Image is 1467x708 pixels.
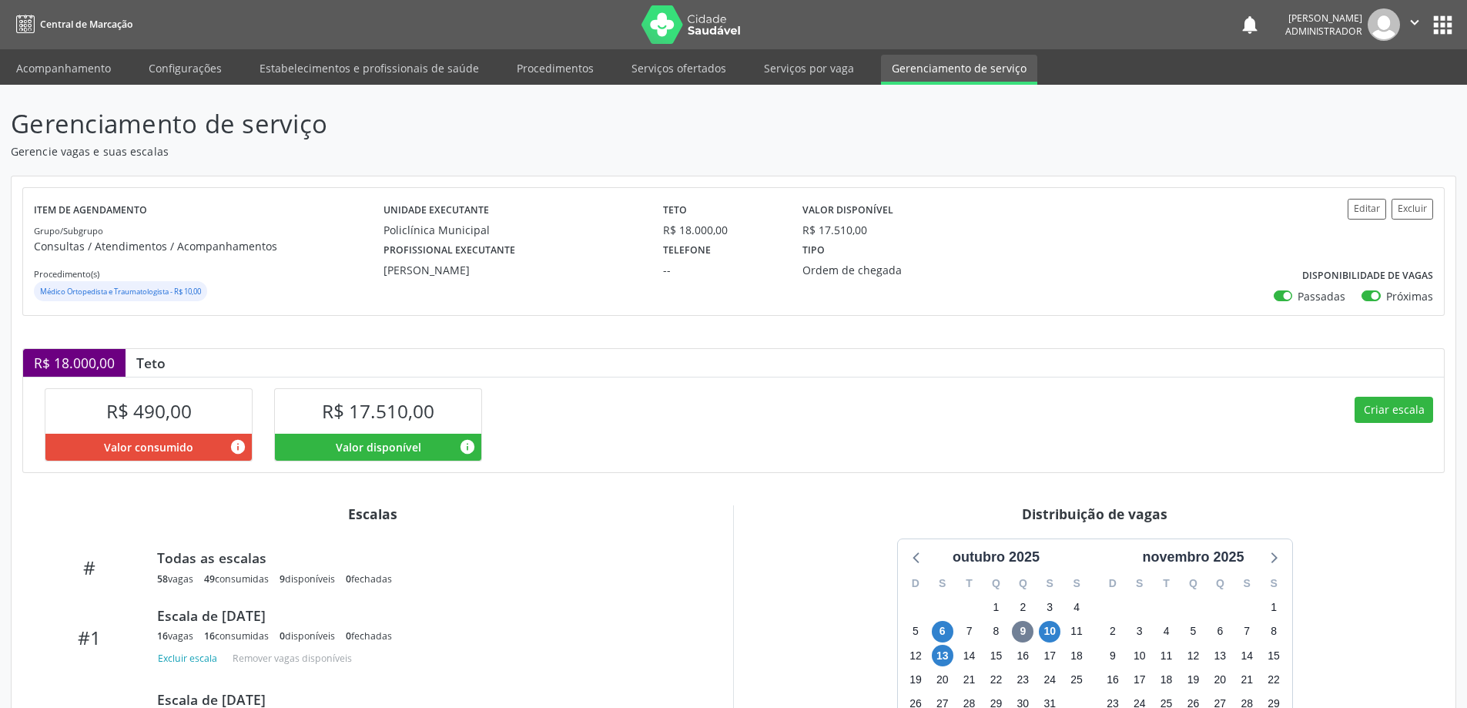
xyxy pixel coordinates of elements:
[905,669,926,690] span: domingo, 19 de outubro de 2025
[1129,669,1150,690] span: segunda-feira, 17 de novembro de 2025
[1261,572,1288,596] div: S
[1400,8,1429,41] button: 
[40,18,132,31] span: Central de Marcação
[745,505,1445,522] div: Distribuição de vagas
[1156,669,1177,690] span: terça-feira, 18 de novembro de 2025
[11,143,1023,159] p: Gerencie vagas e suas escalas
[1039,645,1060,666] span: sexta-feira, 17 de outubro de 2025
[1236,621,1258,643] span: sexta-feira, 7 de novembro de 2025
[1263,669,1284,690] span: sábado, 22 de novembro de 2025
[157,572,168,586] span: 58
[1012,669,1033,690] span: quinta-feira, 23 de outubro de 2025
[1039,669,1060,690] span: sexta-feira, 24 de outubro de 2025
[1102,669,1124,690] span: domingo, 16 de novembro de 2025
[249,55,490,82] a: Estabelecimentos e profissionais de saúde
[1429,12,1456,39] button: apps
[34,268,99,280] small: Procedimento(s)
[1263,597,1284,619] span: sábado, 1 de novembro de 2025
[1066,669,1087,690] span: sábado, 25 de outubro de 2025
[1037,572,1063,596] div: S
[33,626,146,649] div: #1
[959,669,980,690] span: terça-feira, 21 de outubro de 2025
[34,225,103,237] small: Grupo/Subgrupo
[1298,288,1345,304] label: Passadas
[322,398,434,424] span: R$ 17.510,00
[1392,199,1433,220] button: Excluir
[802,238,825,262] label: Tipo
[1066,645,1087,666] span: sábado, 18 de outubro de 2025
[346,629,351,643] span: 0
[1012,621,1033,643] span: quinta-feira, 9 de outubro de 2025
[802,222,867,238] div: R$ 17.510,00
[1355,397,1433,423] button: Criar escala
[280,572,285,586] span: 9
[1368,8,1400,41] img: img
[1239,14,1261,35] button: notifications
[157,629,168,643] span: 16
[1156,645,1177,666] span: terça-feira, 11 de novembro de 2025
[932,645,953,666] span: segunda-feira, 13 de outubro de 2025
[802,262,990,278] div: Ordem de chegada
[11,105,1023,143] p: Gerenciamento de serviço
[23,349,126,377] div: R$ 18.000,00
[932,621,953,643] span: segunda-feira, 6 de outubro de 2025
[663,238,711,262] label: Telefone
[1209,645,1231,666] span: quinta-feira, 13 de novembro de 2025
[40,287,201,297] small: Médico Ortopedista e Traumatologista - R$ 10,00
[22,505,722,522] div: Escalas
[663,222,781,238] div: R$ 18.000,00
[280,629,335,643] div: disponíveis
[1234,572,1261,596] div: S
[985,645,1006,666] span: quarta-feira, 15 de outubro de 2025
[1236,645,1258,666] span: sexta-feira, 14 de novembro de 2025
[1066,621,1087,643] span: sábado, 11 de outubro de 2025
[157,648,223,669] button: Excluir escala
[1182,645,1204,666] span: quarta-feira, 12 de novembro de 2025
[383,238,515,262] label: Profissional executante
[985,621,1006,643] span: quarta-feira, 8 de outubro de 2025
[1182,669,1204,690] span: quarta-feira, 19 de novembro de 2025
[959,645,980,666] span: terça-feira, 14 de outubro de 2025
[1012,645,1033,666] span: quinta-feira, 16 de outubro de 2025
[1129,621,1150,643] span: segunda-feira, 3 de novembro de 2025
[506,55,605,82] a: Procedimentos
[959,621,980,643] span: terça-feira, 7 de outubro de 2025
[753,55,865,82] a: Serviços por vaga
[126,354,176,371] div: Teto
[383,199,489,223] label: Unidade executante
[33,556,146,579] div: #
[905,621,926,643] span: domingo, 5 de outubro de 2025
[932,669,953,690] span: segunda-feira, 20 de outubro de 2025
[204,572,215,586] span: 49
[157,572,193,586] div: vagas
[956,572,983,596] div: T
[983,572,1010,596] div: Q
[1207,572,1234,596] div: Q
[1102,621,1124,643] span: domingo, 2 de novembro de 2025
[1302,264,1433,288] label: Disponibilidade de vagas
[280,629,285,643] span: 0
[1348,199,1386,220] button: Editar
[157,549,701,566] div: Todas as escalas
[1180,572,1207,596] div: Q
[621,55,737,82] a: Serviços ofertados
[34,238,383,254] p: Consultas / Atendimentos / Acompanhamentos
[34,199,147,223] label: Item de agendamento
[1039,597,1060,619] span: sexta-feira, 3 de outubro de 2025
[1063,572,1090,596] div: S
[1209,669,1231,690] span: quinta-feira, 20 de novembro de 2025
[280,572,335,586] div: disponíveis
[903,572,929,596] div: D
[157,691,701,708] div: Escala de [DATE]
[985,669,1006,690] span: quarta-feira, 22 de outubro de 2025
[1136,547,1250,568] div: novembro 2025
[1100,572,1127,596] div: D
[346,572,351,586] span: 0
[1386,288,1433,304] label: Próximas
[1263,621,1284,643] span: sábado, 8 de novembro de 2025
[1182,621,1204,643] span: quarta-feira, 5 de novembro de 2025
[346,572,392,586] div: fechadas
[881,55,1037,85] a: Gerenciamento de serviço
[1406,14,1423,31] i: 
[1102,645,1124,666] span: domingo, 9 de novembro de 2025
